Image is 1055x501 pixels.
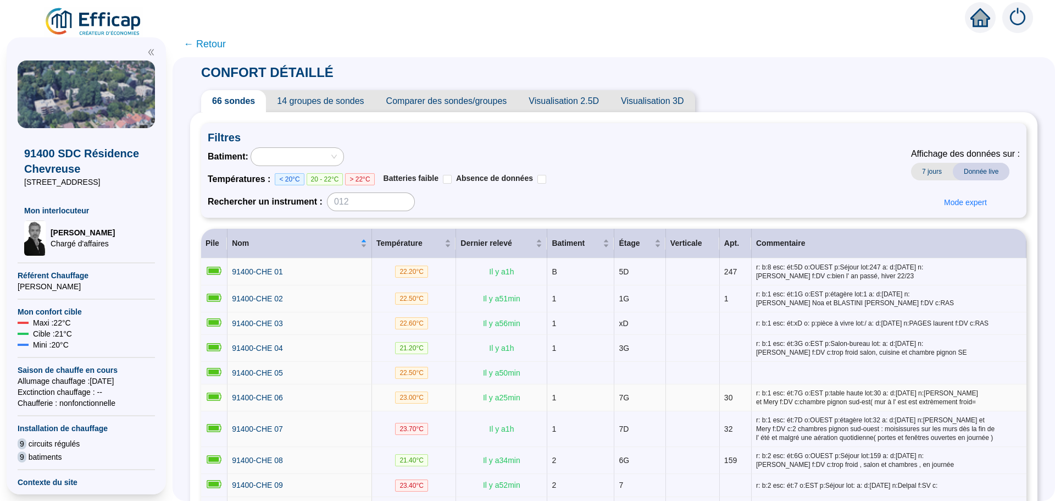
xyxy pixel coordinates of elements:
[232,425,283,433] span: 91400-CHE 07
[1002,2,1033,33] img: alerts
[456,229,547,258] th: Dernier relevé
[232,368,283,377] span: 91400-CHE 05
[232,455,283,466] a: 91400-CHE 08
[147,48,155,56] span: double-left
[552,319,556,328] span: 1
[18,423,155,434] span: Installation de chauffage
[619,294,629,303] span: 1G
[232,267,283,276] span: 91400-CHE 01
[756,389,1022,406] span: r: b:1 esc: ét:7G o:EST p:table haute lot:30 a: d:[DATE] n:[PERSON_NAME] et Mery f:DV c:chambre p...
[395,342,428,354] span: 21.20 °C
[18,281,155,292] span: [PERSON_NAME]
[724,294,729,303] span: 1
[552,425,556,433] span: 1
[232,392,283,404] a: 91400-CHE 06
[232,266,283,278] a: 91400-CHE 01
[51,238,115,249] span: Chargé d'affaires
[724,425,733,433] span: 32
[483,368,520,377] span: Il y a 50 min
[756,339,1022,357] span: r: b:1 esc: ét:3G o:EST p:Salon-bureau lot: a: d:[DATE] n:[PERSON_NAME] f:DV c:trop froid salon, ...
[483,319,520,328] span: Il y a 56 min
[756,290,1022,307] span: r: b:1 esc: ét:1G o:EST p:étagère lot:1 a: d:[DATE] n:[PERSON_NAME] Noa et BLASTINI [PERSON_NAME]...
[232,456,283,465] span: 91400-CHE 08
[489,267,514,276] span: Il y a 1 h
[552,393,556,402] span: 1
[619,344,629,353] span: 3G
[610,90,695,112] span: Visualisation 3D
[395,423,428,435] span: 23.70 °C
[395,392,428,404] span: 23.00 °C
[372,229,456,258] th: Température
[483,456,520,465] span: Il y a 34 min
[756,452,1022,469] span: r: b:2 esc: ét:6G o:OUEST p:Séjour lot:159 a: d:[DATE] n:[PERSON_NAME] f:DV c:trop froid , salon ...
[483,481,520,489] span: Il y a 52 min
[208,173,275,186] span: Températures :
[460,238,534,249] span: Dernier relevé
[953,163,1009,180] span: Donnée live
[275,173,304,185] span: < 20°C
[24,205,148,216] span: Mon interlocuteur
[724,267,737,276] span: 247
[456,174,533,183] span: Absence de données
[345,173,374,185] span: > 22°C
[227,229,372,258] th: Nom
[232,238,358,249] span: Nom
[619,425,629,433] span: 7D
[307,173,343,185] span: 20 - 22°C
[18,452,26,463] span: 9
[395,266,428,278] span: 22.20 °C
[208,150,248,163] span: Batiment :
[29,438,80,449] span: circuits régulés
[619,456,629,465] span: 6G
[619,238,652,249] span: Étage
[483,393,520,402] span: Il y a 25 min
[24,146,148,177] span: 91400 SDC Résidence Chevreuse
[547,229,614,258] th: Batiment
[18,306,155,317] span: Mon confort cible
[911,163,953,180] span: 7 jours
[752,229,1026,258] th: Commentaire
[756,481,1022,490] span: r: b:2 esc: ét:7 o:EST p:Séjour lot: a: d:[DATE] n:Delpal f:SV c:
[666,229,720,258] th: Verticale
[18,365,155,376] span: Saison de chauffe en cours
[232,294,283,303] span: 91400-CHE 02
[29,452,62,463] span: batiments
[24,221,46,256] img: Chargé d'affaires
[44,7,143,37] img: efficap energie logo
[552,344,556,353] span: 1
[552,481,556,489] span: 2
[384,174,438,183] span: Batteries faible
[18,270,155,281] span: Référent Chauffage
[18,387,155,398] span: Exctinction chauffage : --
[724,393,733,402] span: 30
[232,319,283,328] span: 91400-CHE 03
[190,65,345,80] span: CONFORT DÉTAILLÉ
[724,456,737,465] span: 159
[327,192,415,211] input: 012
[552,238,601,249] span: Batiment
[232,393,283,402] span: 91400-CHE 06
[376,238,442,249] span: Température
[232,481,283,489] span: 91400-CHE 09
[18,398,155,409] span: Chaufferie : non fonctionnelle
[489,425,514,433] span: Il y a 1 h
[552,456,556,465] span: 2
[201,90,266,112] span: 66 sondes
[614,229,665,258] th: Étage
[375,90,518,112] span: Comparer des sondes/groupes
[395,367,428,379] span: 22.50 °C
[232,343,283,354] a: 91400-CHE 04
[970,8,990,27] span: home
[944,197,987,208] span: Mode expert
[33,328,72,339] span: Cible : 21 °C
[756,416,1022,442] span: r: b:1 esc: ét:7D o:OUEST p:étagère lot:32 a: d:[DATE] n:[PERSON_NAME] et Mery f:DV c:2 chambres ...
[18,477,155,488] span: Contexte du site
[232,480,283,491] a: 91400-CHE 09
[911,147,1020,161] span: Affichage des données sur :
[756,319,1022,328] span: r: b:1 esc: ét:xD o: p:pièce à vivre lot:/ a: d:[DATE] n:PAGES laurent f:DV c:RAS
[184,36,226,52] span: ← Retour
[232,423,283,435] a: 91400-CHE 07
[208,195,323,208] span: Rechercher un instrument :
[24,177,148,188] span: [STREET_ADDRESS]
[395,480,428,492] span: 23.40 °C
